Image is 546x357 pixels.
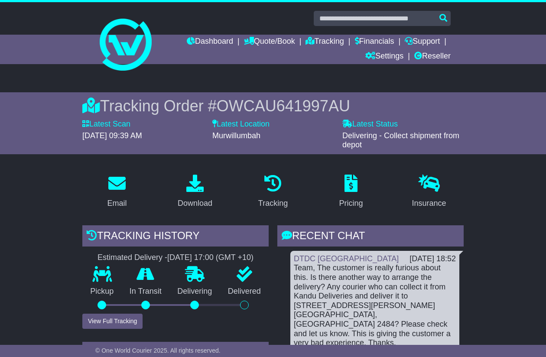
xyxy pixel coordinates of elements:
[258,198,288,209] div: Tracking
[277,225,464,249] div: RECENT CHAT
[253,172,293,212] a: Tracking
[365,49,403,64] a: Settings
[82,225,269,249] div: Tracking history
[82,253,269,263] div: Estimated Delivery -
[107,198,127,209] div: Email
[212,120,270,129] label: Latest Location
[101,172,132,212] a: Email
[342,120,398,129] label: Latest Status
[294,254,399,263] a: DTDC [GEOGRAPHIC_DATA]
[212,131,260,140] span: Murwillumbah
[122,287,170,296] p: In Transit
[82,314,143,329] button: View Full Tracking
[167,253,253,263] div: [DATE] 17:00 (GMT +10)
[82,120,130,129] label: Latest Scan
[220,287,269,296] p: Delivered
[82,287,122,296] p: Pickup
[414,49,451,64] a: Reseller
[244,35,295,49] a: Quote/Book
[409,254,456,264] div: [DATE] 18:52
[405,35,440,49] a: Support
[82,97,464,115] div: Tracking Order #
[217,97,350,115] span: OWCAU641997AU
[342,131,459,149] span: Delivering - Collect shipment from depot
[339,198,363,209] div: Pricing
[187,35,233,49] a: Dashboard
[355,35,394,49] a: Financials
[172,172,218,212] a: Download
[82,131,142,140] span: [DATE] 09:39 AM
[406,172,452,212] a: Insurance
[95,347,221,354] span: © One World Courier 2025. All rights reserved.
[305,35,344,49] a: Tracking
[178,198,212,209] div: Download
[294,263,456,357] div: Team, The customer is really furious about this. Is there another way to arrange the delivery? An...
[333,172,368,212] a: Pricing
[169,287,220,296] p: Delivering
[412,198,446,209] div: Insurance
